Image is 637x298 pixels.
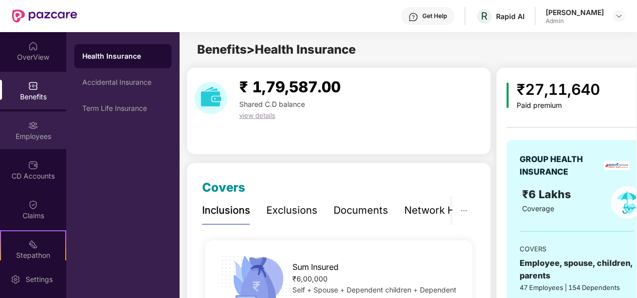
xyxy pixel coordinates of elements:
div: GROUP HEALTH INSURANCE [520,153,601,178]
div: Accidental Insurance [82,78,164,86]
img: svg+xml;base64,PHN2ZyBpZD0iQ2xhaW0iIHhtbG5zPSJodHRwOi8vd3d3LnczLm9yZy8yMDAwL3N2ZyIgd2lkdGg9IjIwIi... [28,200,38,210]
img: New Pazcare Logo [12,10,77,23]
img: svg+xml;base64,PHN2ZyBpZD0iQ0RfQWNjb3VudHMiIGRhdGEtbmFtZT0iQ0QgQWNjb3VudHMiIHhtbG5zPSJodHRwOi8vd3... [28,160,38,170]
span: Covers [202,180,245,195]
span: Sum Insured [292,261,339,273]
div: Settings [23,274,56,284]
span: R [481,10,488,22]
span: Shared C.D balance [239,100,305,108]
span: ₹6 Lakhs [522,188,574,201]
img: svg+xml;base64,PHN2ZyBpZD0iSG9tZSIgeG1sbnM9Imh0dHA6Ly93d3cudzMub3JnLzIwMDAvc3ZnIiB3aWR0aD0iMjAiIG... [28,41,38,51]
div: [PERSON_NAME] [546,8,604,17]
img: insurerLogo [604,161,629,170]
img: svg+xml;base64,PHN2ZyBpZD0iRW1wbG95ZWVzIiB4bWxucz0iaHR0cDovL3d3dy53My5vcmcvMjAwMC9zdmciIHdpZHRoPS... [28,120,38,130]
div: Get Help [422,12,447,20]
div: Rapid AI [496,12,525,21]
button: ellipsis [452,197,475,224]
div: Stepathon [1,250,65,260]
div: Network Hospitals [404,203,492,218]
div: Term Life Insurance [82,104,164,112]
div: Health Insurance [82,51,164,61]
img: svg+xml;base64,PHN2ZyBpZD0iRHJvcGRvd24tMzJ4MzIiIHhtbG5zPSJodHRwOi8vd3d3LnczLm9yZy8yMDAwL3N2ZyIgd2... [615,12,623,20]
img: svg+xml;base64,PHN2ZyBpZD0iU2V0dGluZy0yMHgyMCIgeG1sbnM9Imh0dHA6Ly93d3cudzMub3JnLzIwMDAvc3ZnIiB3aW... [11,274,21,284]
div: Documents [334,203,388,218]
div: Exclusions [266,203,317,218]
img: icon [507,83,509,108]
div: Admin [546,17,604,25]
img: svg+xml;base64,PHN2ZyB4bWxucz0iaHR0cDovL3d3dy53My5vcmcvMjAwMC9zdmciIHdpZHRoPSIyMSIgaGVpZ2h0PSIyMC... [28,239,38,249]
div: ₹6,00,000 [292,273,460,284]
span: ellipsis [460,207,467,214]
img: download [195,82,227,114]
span: ₹ 1,79,587.00 [239,78,341,96]
span: Coverage [522,204,554,213]
div: COVERS [520,244,633,254]
img: svg+xml;base64,PHN2ZyBpZD0iSGVscC0zMngzMiIgeG1sbnM9Imh0dHA6Ly93d3cudzMub3JnLzIwMDAvc3ZnIiB3aWR0aD... [408,12,418,22]
div: 47 Employees | 154 Dependents [520,282,633,292]
span: Benefits > Health Insurance [197,42,356,57]
img: svg+xml;base64,PHN2ZyBpZD0iQmVuZWZpdHMiIHhtbG5zPSJodHRwOi8vd3d3LnczLm9yZy8yMDAwL3N2ZyIgd2lkdGg9Ij... [28,81,38,91]
div: Paid premium [517,101,600,110]
span: view details [239,111,275,119]
div: Inclusions [202,203,250,218]
div: ₹27,11,640 [517,78,600,101]
div: Employee, spouse, children, parents [520,257,633,282]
